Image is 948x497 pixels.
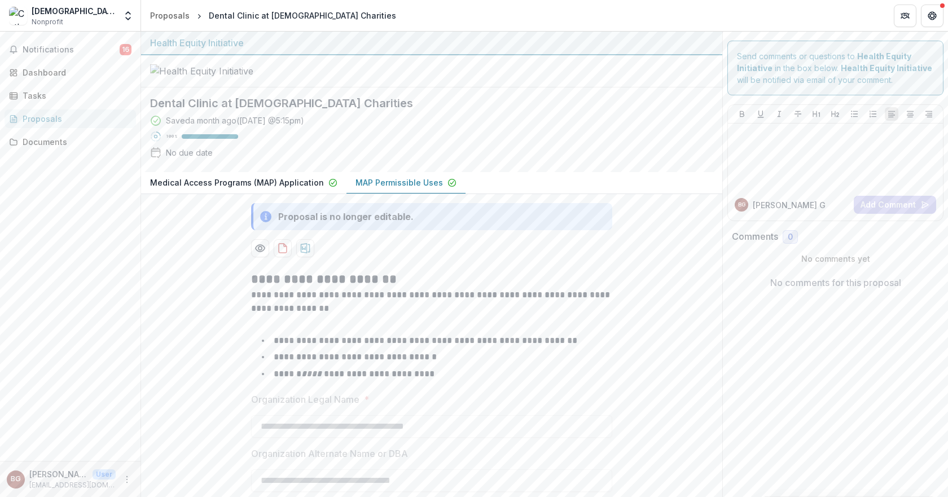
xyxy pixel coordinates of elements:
[120,44,131,55] span: 16
[93,469,116,480] p: User
[150,10,190,21] div: Proposals
[773,107,786,121] button: Italicize
[753,199,826,211] p: [PERSON_NAME] G
[166,147,213,159] div: No due date
[166,133,177,140] p: 100 %
[296,239,314,257] button: download-proposal
[791,107,805,121] button: Strike
[921,5,943,27] button: Get Help
[841,63,932,73] strong: Health Equity Initiative
[278,210,414,223] div: Proposal is no longer editable.
[146,7,194,24] a: Proposals
[788,232,793,242] span: 0
[770,276,901,289] p: No comments for this proposal
[848,107,861,121] button: Bullet List
[166,115,304,126] div: Saved a month ago ( [DATE] @ 5:15pm )
[29,468,88,480] p: [PERSON_NAME]
[251,239,269,257] button: Preview 65ca14e4-0116-4ef1-8a2e-b4c5f7b8982d-1.pdf
[922,107,936,121] button: Align Right
[5,133,136,151] a: Documents
[274,239,292,257] button: download-proposal
[732,231,778,242] h2: Comments
[251,393,359,406] p: Organization Legal Name
[5,109,136,128] a: Proposals
[23,136,127,148] div: Documents
[150,64,263,78] img: Health Equity Initiative
[120,5,136,27] button: Open entity switcher
[828,107,842,121] button: Heading 2
[150,177,324,188] p: Medical Access Programs (MAP) Application
[727,41,943,95] div: Send comments or questions to in the box below. will be notified via email of your comment.
[738,202,745,208] div: Brennen Gray
[29,480,116,490] p: [EMAIL_ADDRESS][DOMAIN_NAME]
[810,107,823,121] button: Heading 1
[866,107,880,121] button: Ordered List
[23,45,120,55] span: Notifications
[854,196,936,214] button: Add Comment
[23,113,127,125] div: Proposals
[209,10,396,21] div: Dental Clinic at [DEMOGRAPHIC_DATA] Charities
[735,107,749,121] button: Bold
[120,473,134,486] button: More
[23,67,127,78] div: Dashboard
[32,5,116,17] div: [DEMOGRAPHIC_DATA] Charities of the Diocese of [GEOGRAPHIC_DATA]
[5,86,136,105] a: Tasks
[146,7,401,24] nav: breadcrumb
[894,5,916,27] button: Partners
[32,17,63,27] span: Nonprofit
[23,90,127,102] div: Tasks
[5,63,136,82] a: Dashboard
[732,253,939,265] p: No comments yet
[5,41,136,59] button: Notifications16
[9,7,27,25] img: Catholic Charities of the Diocese of Tulsa
[754,107,767,121] button: Underline
[150,96,695,110] h2: Dental Clinic at [DEMOGRAPHIC_DATA] Charities
[885,107,898,121] button: Align Left
[355,177,443,188] p: MAP Permissible Uses
[903,107,917,121] button: Align Center
[11,476,21,483] div: Brennen Gray
[251,447,408,460] p: Organization Alternate Name or DBA
[150,36,713,50] div: Health Equity Initiative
